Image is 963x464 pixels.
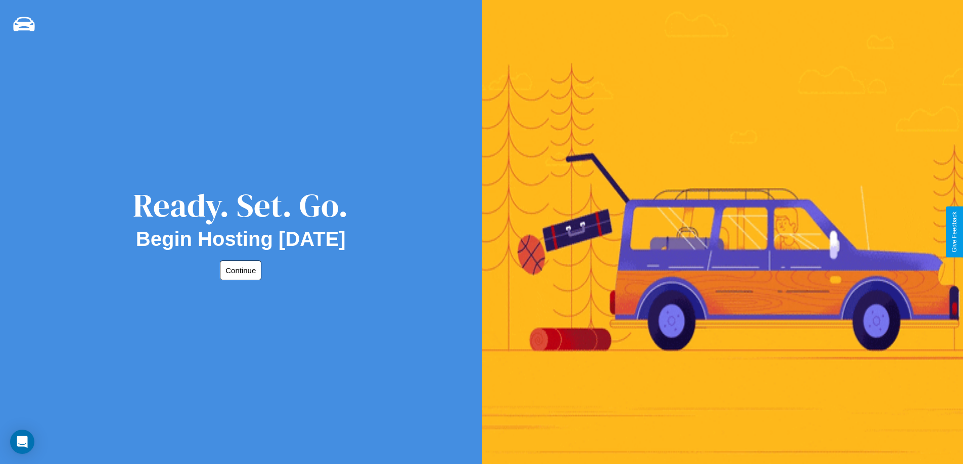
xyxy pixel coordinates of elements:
[951,212,958,252] div: Give Feedback
[220,261,261,280] button: Continue
[133,183,348,228] div: Ready. Set. Go.
[136,228,346,250] h2: Begin Hosting [DATE]
[10,430,34,454] div: Open Intercom Messenger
